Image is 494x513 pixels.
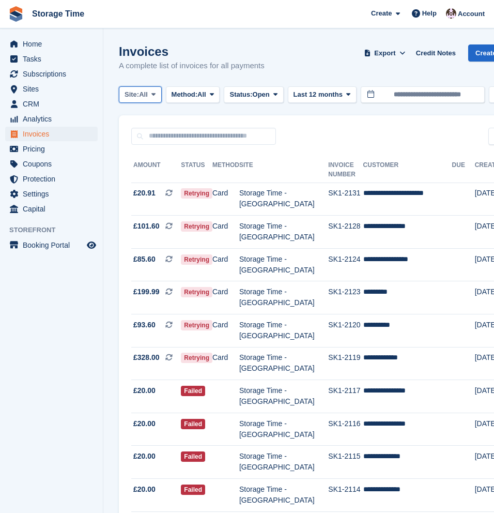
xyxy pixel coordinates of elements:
[5,202,98,216] a: menu
[23,67,85,81] span: Subscriptions
[363,157,452,183] th: Customer
[119,60,265,72] p: A complete list of invoices for all payments
[294,89,343,100] span: Last 12 months
[181,188,212,199] span: Retrying
[23,37,85,51] span: Home
[8,6,24,22] img: stora-icon-8386f47178a22dfd0bd8f6a31ec36ba5ce8667c1dd55bd0f319d3a0aa187defe.svg
[5,187,98,201] a: menu
[181,485,205,495] span: Failed
[133,286,160,297] span: £199.99
[23,112,85,126] span: Analytics
[23,202,85,216] span: Capital
[239,183,328,216] td: Storage Time - [GEOGRAPHIC_DATA]
[239,479,328,512] td: Storage Time - [GEOGRAPHIC_DATA]
[328,216,363,249] td: SK1-2128
[172,89,198,100] span: Method:
[139,89,148,100] span: All
[212,314,239,348] td: Card
[328,281,363,314] td: SK1-2123
[133,254,156,265] span: £85.60
[328,446,363,479] td: SK1-2115
[422,8,437,19] span: Help
[371,8,392,19] span: Create
[133,418,156,429] span: £20.00
[181,287,212,297] span: Retrying
[5,157,98,171] a: menu
[23,172,85,186] span: Protection
[5,67,98,81] a: menu
[229,89,252,100] span: Status:
[239,380,328,413] td: Storage Time - [GEOGRAPHIC_DATA]
[239,248,328,281] td: Storage Time - [GEOGRAPHIC_DATA]
[125,89,139,100] span: Site:
[133,221,160,232] span: £101.60
[458,9,485,19] span: Account
[28,5,88,22] a: Storage Time
[181,419,205,429] span: Failed
[181,386,205,396] span: Failed
[23,52,85,66] span: Tasks
[5,52,98,66] a: menu
[119,86,162,103] button: Site: All
[181,353,212,363] span: Retrying
[133,484,156,495] span: £20.00
[253,89,270,100] span: Open
[23,127,85,141] span: Invoices
[452,157,475,183] th: Due
[328,380,363,413] td: SK1-2117
[5,82,98,96] a: menu
[23,97,85,111] span: CRM
[166,86,220,103] button: Method: All
[239,216,328,249] td: Storage Time - [GEOGRAPHIC_DATA]
[239,157,328,183] th: Site
[23,157,85,171] span: Coupons
[181,451,205,462] span: Failed
[328,248,363,281] td: SK1-2124
[23,187,85,201] span: Settings
[212,183,239,216] td: Card
[133,451,156,462] span: £20.00
[239,446,328,479] td: Storage Time - [GEOGRAPHIC_DATA]
[23,142,85,156] span: Pricing
[239,347,328,380] td: Storage Time - [GEOGRAPHIC_DATA]
[5,238,98,252] a: menu
[9,225,103,235] span: Storefront
[181,157,212,183] th: Status
[181,254,212,265] span: Retrying
[328,479,363,512] td: SK1-2114
[288,86,357,103] button: Last 12 months
[446,8,456,19] img: Saeed
[212,216,239,249] td: Card
[212,157,239,183] th: Method
[23,82,85,96] span: Sites
[197,89,206,100] span: All
[412,44,460,62] a: Credit Notes
[85,239,98,251] a: Preview store
[181,221,212,232] span: Retrying
[5,37,98,51] a: menu
[239,314,328,348] td: Storage Time - [GEOGRAPHIC_DATA]
[374,48,395,58] span: Export
[5,142,98,156] a: menu
[133,320,156,330] span: £93.60
[5,172,98,186] a: menu
[328,347,363,380] td: SK1-2119
[5,97,98,111] a: menu
[239,281,328,314] td: Storage Time - [GEOGRAPHIC_DATA]
[133,188,156,199] span: £20.91
[5,127,98,141] a: menu
[328,314,363,348] td: SK1-2120
[212,248,239,281] td: Card
[131,157,181,183] th: Amount
[239,413,328,446] td: Storage Time - [GEOGRAPHIC_DATA]
[212,347,239,380] td: Card
[362,44,408,62] button: Export
[5,112,98,126] a: menu
[328,183,363,216] td: SK1-2131
[119,44,265,58] h1: Invoices
[133,352,160,363] span: £328.00
[181,320,212,330] span: Retrying
[328,157,363,183] th: Invoice Number
[133,385,156,396] span: £20.00
[212,281,239,314] td: Card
